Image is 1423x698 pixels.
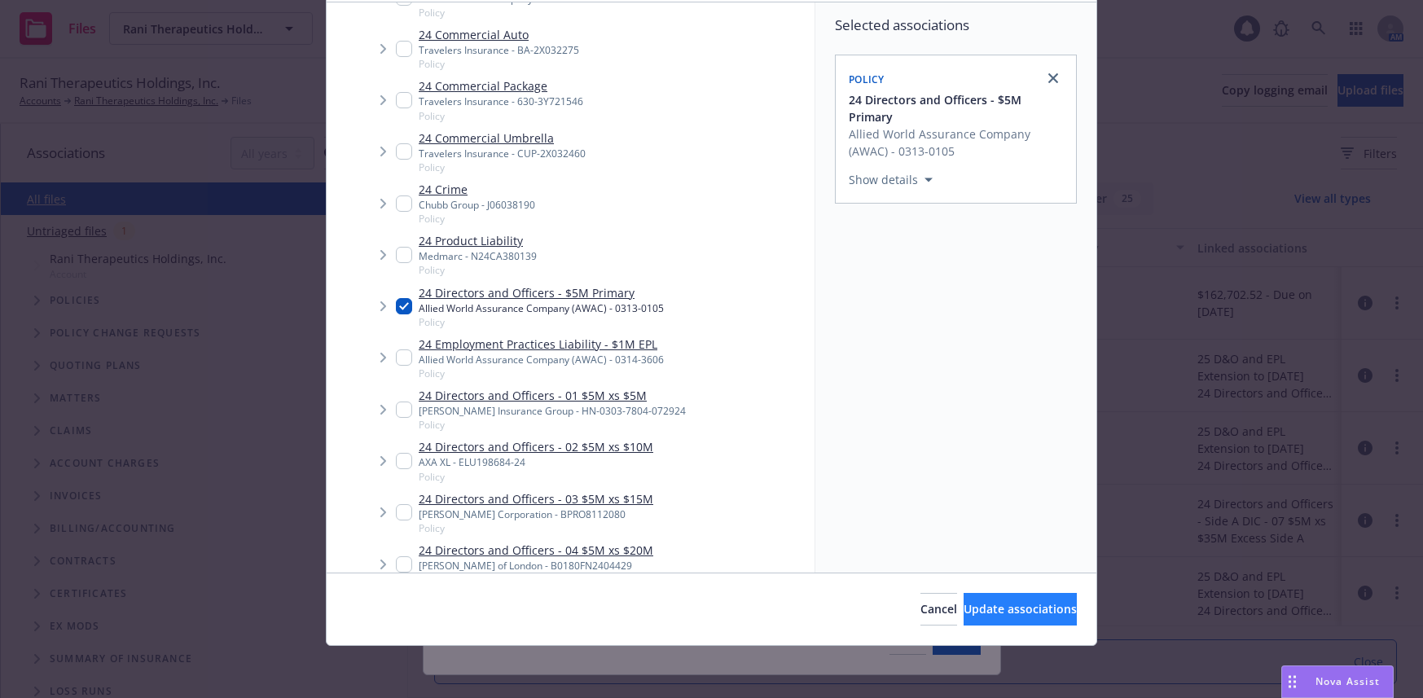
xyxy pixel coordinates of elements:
[1043,68,1063,88] a: close
[1282,666,1302,697] div: Drag to move
[842,170,939,190] button: Show details
[419,418,686,432] span: Policy
[1315,674,1380,688] span: Nova Assist
[419,6,657,20] span: Policy
[419,232,537,249] a: 24 Product Liability
[419,470,653,484] span: Policy
[419,198,535,212] div: Chubb Group - J06038190
[419,438,653,455] a: 24 Directors and Officers - 02 $5M xs $10M
[964,601,1077,617] span: Update associations
[419,26,579,43] a: 24 Commercial Auto
[419,263,537,277] span: Policy
[419,284,664,301] a: 24 Directors and Officers - $5M Primary
[419,181,535,198] a: 24 Crime
[849,125,1066,160] span: Allied World Assurance Company (AWAC) - 0313-0105
[419,57,579,71] span: Policy
[419,160,586,174] span: Policy
[419,249,537,263] div: Medmarc - N24CA380139
[419,130,586,147] a: 24 Commercial Umbrella
[419,77,583,94] a: 24 Commercial Package
[419,387,686,404] a: 24 Directors and Officers - 01 $5M xs $5M
[1281,665,1394,698] button: Nova Assist
[419,521,653,535] span: Policy
[419,404,686,418] div: [PERSON_NAME] Insurance Group - HN-0303-7804-072924
[419,109,583,123] span: Policy
[419,147,586,160] div: Travelers Insurance - CUP-2X032460
[419,353,664,367] div: Allied World Assurance Company (AWAC) - 0314-3606
[849,91,1066,125] button: 24 Directors and Officers - $5M Primary
[419,94,583,108] div: Travelers Insurance - 630-3Y721546
[419,507,653,521] div: [PERSON_NAME] Corporation - BPRO8112080
[964,593,1077,626] button: Update associations
[419,315,664,329] span: Policy
[419,542,653,559] a: 24 Directors and Officers - 04 $5M xs $20M
[849,72,885,86] span: Policy
[419,455,653,469] div: AXA XL - ELU198684-24
[419,490,653,507] a: 24 Directors and Officers - 03 $5M xs $15M
[419,367,664,380] span: Policy
[920,593,957,626] button: Cancel
[419,573,653,586] span: Policy
[419,559,653,573] div: [PERSON_NAME] of London - B0180FN2404429
[419,212,535,226] span: Policy
[419,336,664,353] a: 24 Employment Practices Liability - $1M EPL
[419,43,579,57] div: Travelers Insurance - BA-2X032275
[419,301,664,315] div: Allied World Assurance Company (AWAC) - 0313-0105
[835,15,1077,35] span: Selected associations
[920,601,957,617] span: Cancel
